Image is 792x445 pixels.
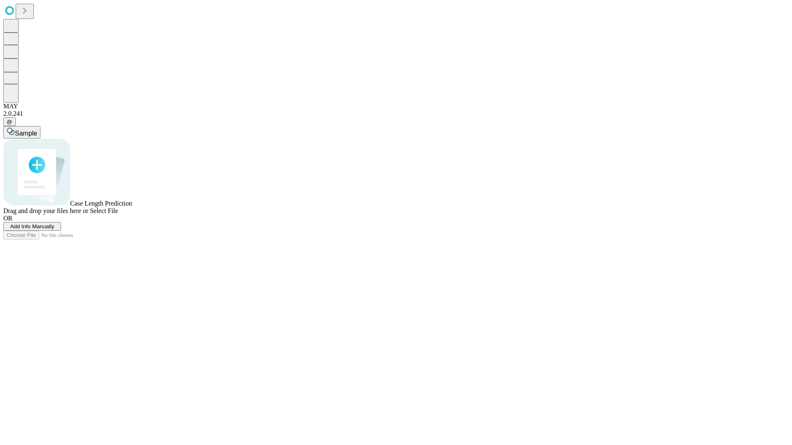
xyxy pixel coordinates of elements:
button: @ [3,117,16,126]
button: Add Info Manually [3,222,61,231]
div: 2.0.241 [3,110,789,117]
button: Sample [3,126,40,138]
span: @ [7,119,12,125]
span: Add Info Manually [10,223,54,230]
span: Sample [15,130,37,137]
div: MAY [3,103,789,110]
span: OR [3,215,12,222]
span: Select File [90,207,118,214]
span: Case Length Prediction [70,200,132,207]
span: Drag and drop your files here or [3,207,88,214]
